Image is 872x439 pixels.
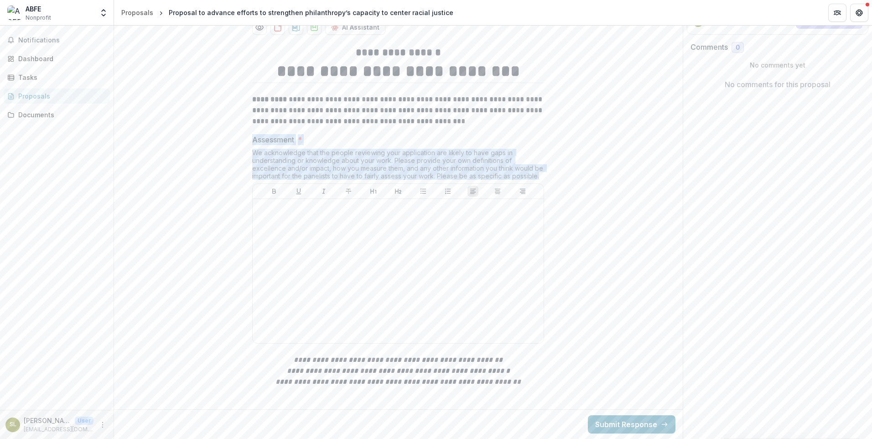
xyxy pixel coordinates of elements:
[289,20,303,35] button: download-proposal
[97,4,110,22] button: Open entity switcher
[26,14,51,22] span: Nonprofit
[4,89,110,104] a: Proposals
[252,149,544,183] div: We acknowledge that the people reviewing your application are likely to have gaps in understandin...
[736,44,740,52] span: 0
[393,186,404,197] button: Heading 2
[4,70,110,85] a: Tasks
[26,4,51,14] div: ABFE
[24,425,93,434] p: [EMAIL_ADDRESS][DOMAIN_NAME]
[269,186,280,197] button: Bold
[467,186,478,197] button: Align Left
[252,134,294,145] p: Assessment
[10,422,16,428] div: Salima Lihanda
[18,73,103,82] div: Tasks
[75,417,93,425] p: User
[725,79,830,90] p: No comments for this proposal
[4,107,110,122] a: Documents
[4,33,110,47] button: Notifications
[7,5,22,20] img: ABFE
[325,20,385,35] button: AI Assistant
[18,110,103,120] div: Documents
[442,186,453,197] button: Ordered List
[24,416,71,425] p: [PERSON_NAME]
[18,37,106,44] span: Notifications
[121,8,153,17] div: Proposals
[118,6,457,19] nav: breadcrumb
[690,60,865,70] p: No comments yet
[343,186,354,197] button: Strike
[118,6,157,19] a: Proposals
[169,8,453,17] div: Proposal to advance efforts to strengthen philanthropy’s capacity to center racial justice
[850,4,868,22] button: Get Help
[293,186,304,197] button: Underline
[252,20,267,35] button: Preview 8fdf7c9b-9594-4687-b7f2-b372974ec77b-1.pdf
[690,43,728,52] h2: Comments
[18,54,103,63] div: Dashboard
[517,186,528,197] button: Align Right
[18,91,103,101] div: Proposals
[418,186,429,197] button: Bullet List
[97,419,108,430] button: More
[828,4,846,22] button: Partners
[588,415,675,434] button: Submit Response
[318,186,329,197] button: Italicize
[492,186,503,197] button: Align Center
[4,51,110,66] a: Dashboard
[368,186,379,197] button: Heading 1
[307,20,322,35] button: download-proposal
[270,20,285,35] button: download-proposal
